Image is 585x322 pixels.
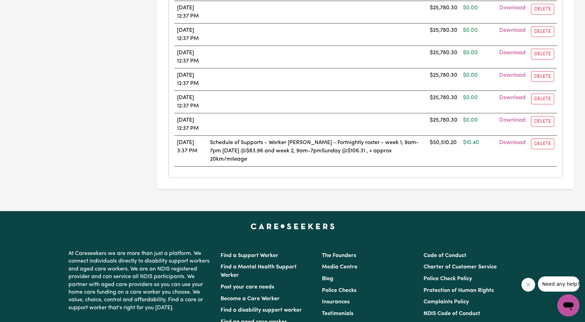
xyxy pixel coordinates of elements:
[531,26,554,37] button: Delete
[174,1,207,23] td: [DATE] 12:37 PM
[499,117,526,123] a: Download
[424,288,494,293] a: Protection of Human Rights
[221,307,302,313] a: Find a disability support worker
[322,276,333,282] a: Blog
[463,140,479,145] span: $10.40
[499,140,526,145] a: Download
[427,136,460,167] td: $50,510.20
[463,73,478,78] span: $0.00
[221,264,297,278] a: Find a Mental Health Support Worker
[424,253,466,258] a: Code of Conduct
[531,49,554,59] button: Delete
[322,299,350,305] a: Insurances
[427,46,460,68] td: $25,780.30
[531,139,554,149] button: Delete
[463,117,478,123] span: $0.00
[463,50,478,56] span: $0.00
[463,28,478,33] span: $0.00
[463,95,478,101] span: $0.00
[174,91,207,113] td: [DATE] 12:37 PM
[424,264,497,270] a: Charter of Customer Service
[427,68,460,91] td: $25,780.30
[427,113,460,136] td: $25,780.30
[499,5,526,11] a: Download
[68,247,212,314] p: At Careseekers we are more than just a platform. We connect individuals directly to disability su...
[322,288,356,293] a: Police Checks
[424,276,472,282] a: Police Check Policy
[521,278,535,292] iframe: Close message
[427,1,460,23] td: $25,780.30
[499,73,526,78] a: Download
[463,5,478,11] span: $0.00
[174,113,207,136] td: [DATE] 12:37 PM
[221,296,280,302] a: Become a Care Worker
[174,46,207,68] td: [DATE] 12:37 PM
[251,224,335,229] a: Careseekers home page
[174,68,207,91] td: [DATE] 12:37 PM
[531,116,554,127] button: Delete
[499,50,526,56] a: Download
[557,294,579,316] iframe: Button to launch messaging window
[174,23,207,46] td: [DATE] 12:37 PM
[322,264,357,270] a: Media Centre
[174,136,207,167] td: [DATE] 3:37 PM
[424,311,480,316] a: NDIS Code of Conduct
[531,94,554,104] button: Delete
[538,276,579,292] iframe: Message from company
[427,23,460,46] td: $25,780.30
[499,28,526,33] a: Download
[4,5,42,10] span: Need any help?
[531,71,554,82] button: Delete
[531,4,554,15] button: Delete
[427,91,460,113] td: $25,780.30
[499,95,526,101] a: Download
[207,136,427,167] td: Schedule of Supports - Worker [PERSON_NAME] - Fortnightly roster - week 1, 9am-7pm [DATE] @$83.96...
[322,311,353,316] a: Testimonials
[322,253,356,258] a: The Founders
[424,299,469,305] a: Complaints Policy
[221,253,278,258] a: Find a Support Worker
[221,284,274,290] a: Post your care needs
